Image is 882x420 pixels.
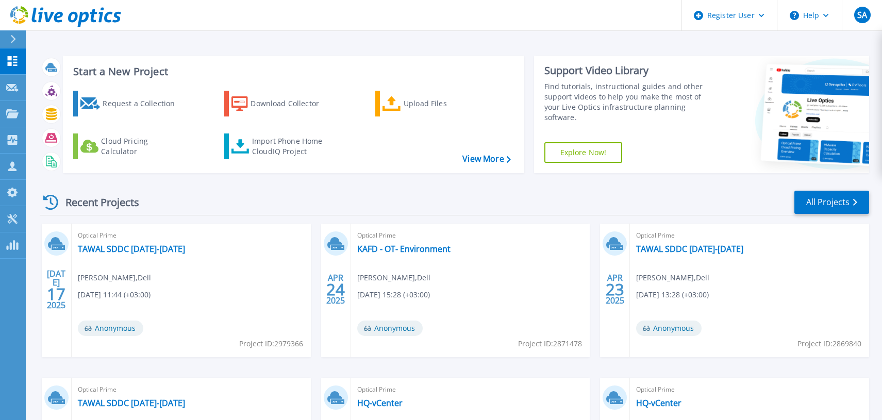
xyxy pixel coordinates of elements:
[636,398,681,408] a: HQ-vCenter
[636,244,743,254] a: TAWAL SDDC [DATE]-[DATE]
[78,398,185,408] a: TAWAL SDDC [DATE]-[DATE]
[252,136,332,157] div: Import Phone Home CloudIQ Project
[73,66,510,77] h3: Start a New Project
[78,272,151,283] span: [PERSON_NAME] , Dell
[46,271,66,308] div: [DATE] 2025
[636,321,702,336] span: Anonymous
[101,136,184,157] div: Cloud Pricing Calculator
[326,271,345,308] div: APR 2025
[239,338,303,349] span: Project ID: 2979366
[78,289,151,300] span: [DATE] 11:44 (+03:00)
[251,93,333,114] div: Download Collector
[544,142,623,163] a: Explore Now!
[357,289,430,300] span: [DATE] 15:28 (+03:00)
[224,91,339,116] a: Download Collector
[73,133,188,159] a: Cloud Pricing Calculator
[636,230,863,241] span: Optical Prime
[462,154,510,164] a: View More
[794,191,869,214] a: All Projects
[78,230,305,241] span: Optical Prime
[518,338,582,349] span: Project ID: 2871478
[357,272,430,283] span: [PERSON_NAME] , Dell
[606,285,624,294] span: 23
[357,230,584,241] span: Optical Prime
[357,321,423,336] span: Anonymous
[375,91,490,116] a: Upload Files
[636,289,709,300] span: [DATE] 13:28 (+03:00)
[797,338,861,349] span: Project ID: 2869840
[326,285,345,294] span: 24
[40,190,153,215] div: Recent Projects
[78,321,143,336] span: Anonymous
[544,64,714,77] div: Support Video Library
[103,93,185,114] div: Request a Collection
[78,244,185,254] a: TAWAL SDDC [DATE]-[DATE]
[357,384,584,395] span: Optical Prime
[857,11,867,19] span: SA
[357,398,403,408] a: HQ-vCenter
[357,244,451,254] a: KAFD - OT- Environment
[47,290,65,298] span: 17
[636,272,709,283] span: [PERSON_NAME] , Dell
[605,271,625,308] div: APR 2025
[78,384,305,395] span: Optical Prime
[404,93,486,114] div: Upload Files
[544,81,714,123] div: Find tutorials, instructional guides and other support videos to help you make the most of your L...
[636,384,863,395] span: Optical Prime
[73,91,188,116] a: Request a Collection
